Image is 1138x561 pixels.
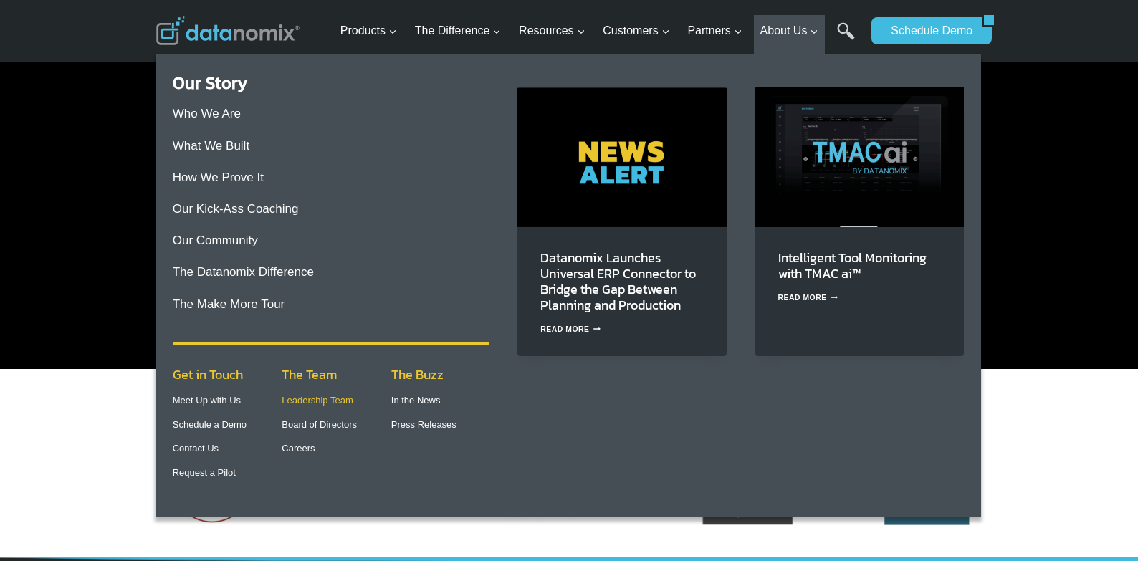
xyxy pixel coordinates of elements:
img: Join Effects [857,436,996,529]
a: Our Community [173,234,258,247]
span: Partners [687,21,742,40]
span: Get in Touch [173,365,243,384]
span: The Buzz [391,365,444,384]
a: Press Releases [391,419,456,430]
a: Schedule Demo [871,17,982,44]
span: Resources [519,21,585,40]
a: The Make More Tour [173,297,285,311]
img: Datanomix [156,16,300,45]
a: Our Story [173,70,247,95]
img: Datanomix News Alert [517,87,726,226]
a: Meet Up with Us [173,395,241,406]
a: Search [837,22,855,54]
span: The Difference [415,21,502,40]
a: Board of Directors [282,419,357,430]
a: What We Built [173,139,249,153]
a: Request a Pilot [173,467,236,478]
nav: Primary Navigation [335,8,865,54]
a: Read More [540,325,601,333]
a: Careers [282,443,315,454]
a: How We Prove It [173,171,264,184]
a: Contact Us [173,443,219,454]
a: Who We Are [173,107,241,120]
a: The Datanomix Difference [173,265,314,279]
a: Our Kick-Ass Coaching [173,202,299,216]
span: About Us [760,21,819,40]
a: Read More [778,294,838,302]
span: Customers [603,21,669,40]
div: 2 of 11 [857,436,996,529]
a: Schedule a Demo [173,419,247,430]
a: Datanomix Launches Universal ERP Connector to Bridge the Gap Between Planning and Production [540,248,696,315]
img: Intelligent Tool Monitoring with TMAC ai™ [755,87,964,226]
img: Millworks Fund [142,436,281,529]
a: Intelligent Tool Monitoring with TMAC ai™ [778,248,927,283]
a: Leadership Team [282,395,353,406]
span: The Team [282,365,337,384]
div: 9 of 11 [142,436,281,529]
a: In the News [391,395,441,406]
div: Photo Gallery Carousel [142,436,996,529]
span: Products [340,21,397,40]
